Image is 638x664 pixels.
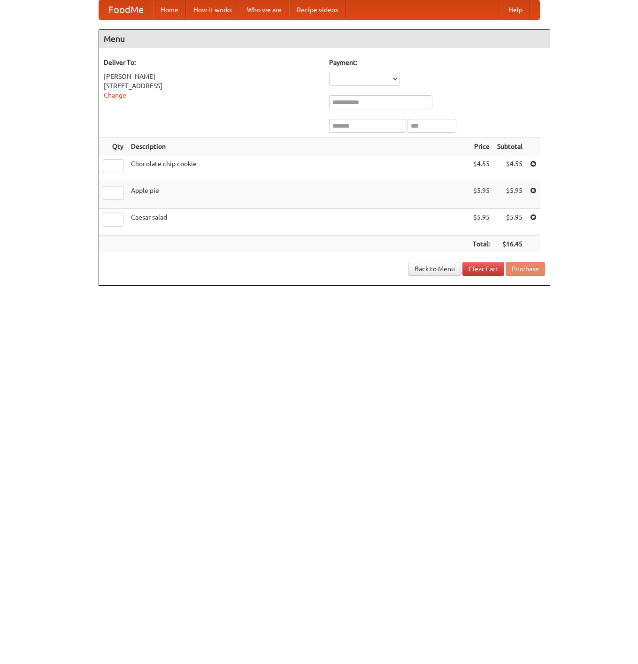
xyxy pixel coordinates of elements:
[469,236,493,253] th: Total:
[186,0,239,19] a: How it works
[127,182,469,209] td: Apple pie
[99,138,127,155] th: Qty
[104,92,126,99] a: Change
[127,209,469,236] td: Caesar salad
[469,138,493,155] th: Price
[329,58,545,67] h5: Payment:
[506,262,545,276] button: Purchase
[469,182,493,209] td: $5.95
[104,81,320,91] div: [STREET_ADDRESS]
[153,0,186,19] a: Home
[99,0,153,19] a: FoodMe
[104,58,320,67] h5: Deliver To:
[408,262,461,276] a: Back to Menu
[501,0,530,19] a: Help
[239,0,289,19] a: Who we are
[99,30,550,48] h4: Menu
[104,72,320,81] div: [PERSON_NAME]
[493,209,526,236] td: $5.95
[469,209,493,236] td: $5.95
[127,155,469,182] td: Chocolate chip cookie
[493,155,526,182] td: $4.55
[127,138,469,155] th: Description
[289,0,346,19] a: Recipe videos
[462,262,504,276] a: Clear Cart
[469,155,493,182] td: $4.55
[493,182,526,209] td: $5.95
[493,138,526,155] th: Subtotal
[493,236,526,253] th: $16.45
